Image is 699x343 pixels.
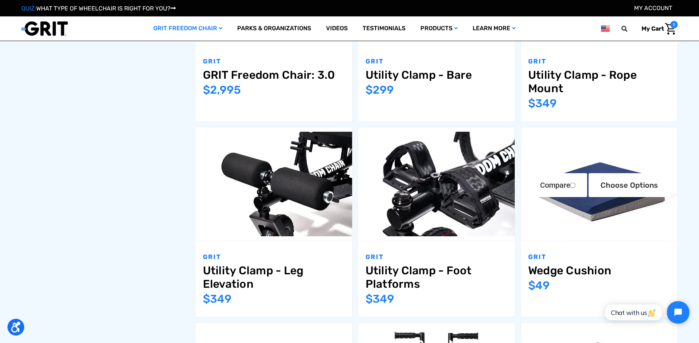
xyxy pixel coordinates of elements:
[528,264,670,277] a: Wedge Cushion,$49.00
[195,127,352,241] a: Utility Clamp - Leg Elevation,$349.00
[366,252,507,262] p: GRIT
[366,57,507,66] p: GRIT
[465,16,523,41] a: Learn More
[625,21,636,37] input: Search
[21,5,176,12] a: QUIZ:WHAT TYPE OF WHEELCHAIR IS RIGHT FOR YOU?
[21,21,68,36] img: GRIT All-Terrain Wheelchair and Mobility Equipment
[358,127,515,241] a: Utility Clamp - Foot Platforms,$349.00
[665,23,676,35] img: Cart
[366,68,507,82] a: Utility Clamp - Bare,$299.00
[366,264,507,291] a: Utility Clamp - Foot Platforms,$349.00
[146,16,230,41] a: GRIT Freedom Chair
[528,57,670,66] p: GRIT
[521,132,677,236] img: GRIT Wedge Cushion: foam wheelchair cushion for positioning and comfort shown in 18/"20 width wit...
[21,5,36,12] span: QUIZ:
[203,57,345,66] p: GRIT
[528,279,550,292] span: $49
[528,97,557,110] span: $349
[203,252,345,262] p: GRIT
[203,83,241,97] span: $2,995
[634,4,672,12] a: Account
[366,292,394,306] span: $349
[203,68,345,82] a: GRIT Freedom Chair: 3.0,$2,995.00
[670,21,678,28] span: 0
[570,183,575,188] input: Compare
[355,16,413,41] a: Testimonials
[203,264,345,291] a: Utility Clamp - Leg Elevation,$349.00
[521,127,677,241] a: Wedge Cushion,$49.00
[319,16,355,41] a: Videos
[195,132,352,236] img: Utility Clamp - Leg Elevation
[528,173,587,197] label: Compare
[358,132,515,236] img: Utility Clamp - Foot Platforms
[597,295,696,330] iframe: Tidio Chat
[528,252,670,262] p: GRIT
[601,24,610,33] img: us.png
[589,173,670,197] a: Choose Options
[413,16,465,41] a: Products
[642,25,664,32] span: My Cart
[528,68,670,95] a: Utility Clamp - Rope Mount,$349.00
[366,83,394,97] span: $299
[203,292,232,306] span: $349
[230,16,319,41] a: Parks & Organizations
[636,21,678,37] a: Cart with 0 items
